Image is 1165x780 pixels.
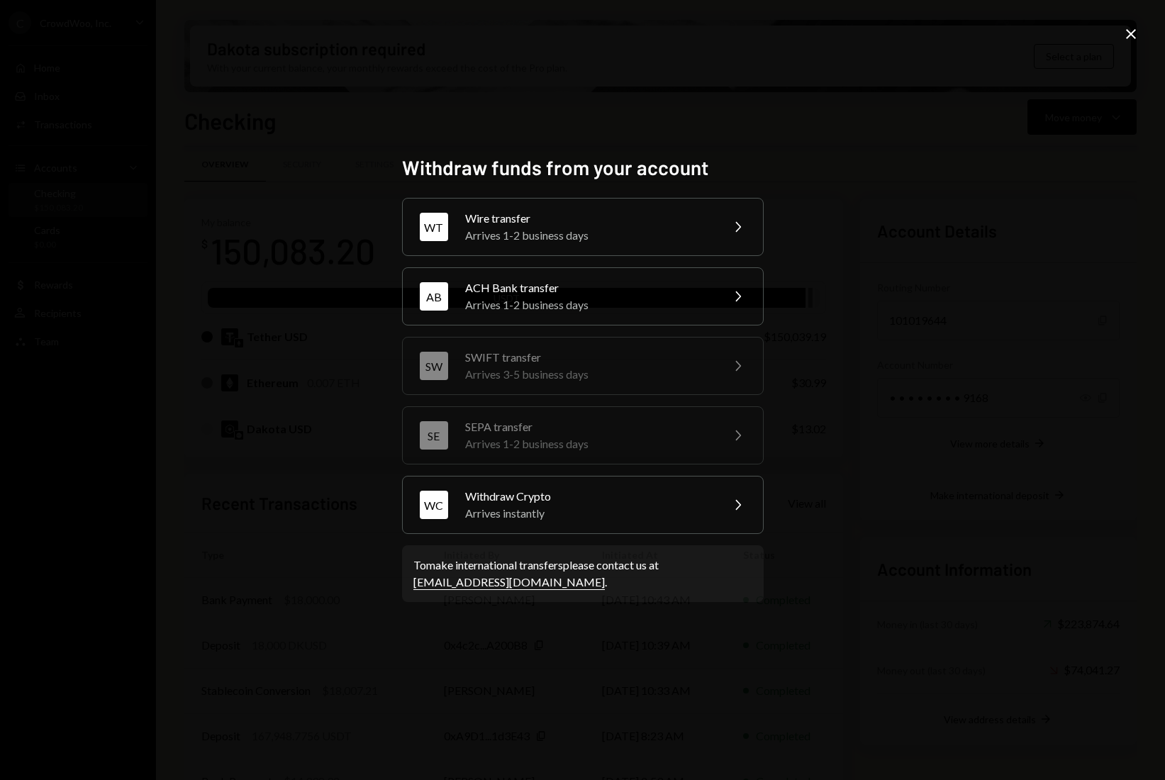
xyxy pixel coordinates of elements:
button: ABACH Bank transferArrives 1-2 business days [402,267,764,325]
a: [EMAIL_ADDRESS][DOMAIN_NAME] [413,575,605,590]
div: SEPA transfer [465,418,712,435]
div: SE [420,421,448,450]
button: SESEPA transferArrives 1-2 business days [402,406,764,464]
div: To make international transfers please contact us at . [413,557,752,591]
button: WCWithdraw CryptoArrives instantly [402,476,764,534]
div: Wire transfer [465,210,712,227]
div: ACH Bank transfer [465,279,712,296]
div: SWIFT transfer [465,349,712,366]
div: Withdraw Crypto [465,488,712,505]
div: AB [420,282,448,311]
div: WT [420,213,448,241]
div: Arrives 1-2 business days [465,296,712,313]
div: Arrives instantly [465,505,712,522]
h2: Withdraw funds from your account [402,154,764,182]
div: WC [420,491,448,519]
div: Arrives 1-2 business days [465,227,712,244]
button: WTWire transferArrives 1-2 business days [402,198,764,256]
div: Arrives 1-2 business days [465,435,712,452]
button: SWSWIFT transferArrives 3-5 business days [402,337,764,395]
div: Arrives 3-5 business days [465,366,712,383]
div: SW [420,352,448,380]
